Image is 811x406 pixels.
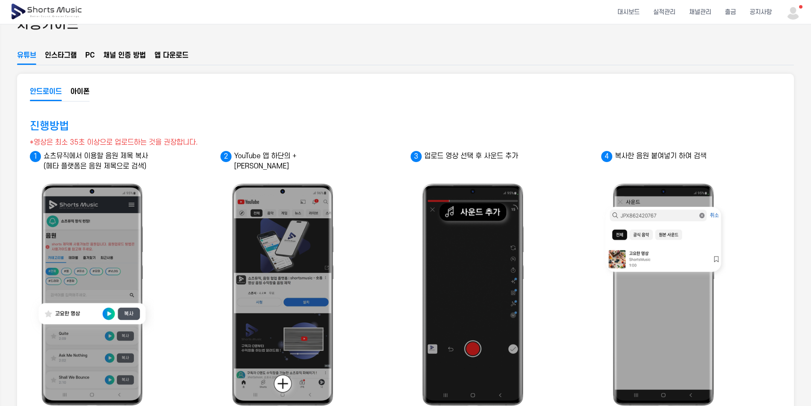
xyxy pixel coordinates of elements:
[785,4,801,20] img: 사용자 이미지
[30,119,69,134] h3: 진행방법
[682,1,718,23] a: 채널관리
[85,50,95,65] button: PC
[411,151,539,161] p: 업로드 영상 선택 후 사운드 추가
[30,151,158,171] p: 쇼츠뮤직에서 이용할 음원 제목 복사 (메타 플랫폼은 음원 제목으로 검색)
[718,1,743,23] a: 출금
[646,1,682,23] a: 실적관리
[30,87,62,101] button: 안드로이드
[611,1,646,23] a: 대시보드
[154,50,188,65] button: 앱 다운로드
[30,137,198,148] div: *영상은 최소 35초 이상으로 업로드하는 것을 권장합니다.
[601,151,729,161] p: 복사한 음원 붙여넣기 하여 검색
[743,1,779,23] a: 공지사항
[220,151,348,171] p: YouTube 앱 하단의 +[PERSON_NAME]
[17,50,36,65] button: 유튜브
[70,87,90,101] button: 아이폰
[17,15,79,34] h2: 사용가이드
[45,50,77,65] button: 인스타그램
[103,50,146,65] button: 채널 인증 방법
